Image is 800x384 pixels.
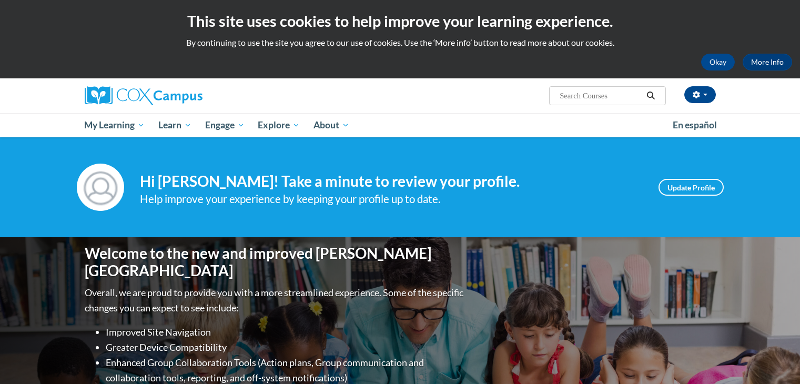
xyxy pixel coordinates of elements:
[258,119,300,132] span: Explore
[85,86,202,105] img: Cox Campus
[85,285,466,316] p: Overall, we are proud to provide you with a more streamlined experience. Some of the specific cha...
[69,113,732,137] div: Main menu
[85,86,285,105] a: Cox Campus
[84,119,145,132] span: My Learning
[559,89,643,102] input: Search Courses
[151,113,198,137] a: Learn
[8,11,792,32] h2: This site uses cookies to help improve your learning experience.
[313,119,349,132] span: About
[673,119,717,130] span: En español
[701,54,735,70] button: Okay
[106,340,466,355] li: Greater Device Compatibility
[85,245,466,280] h1: Welcome to the new and improved [PERSON_NAME][GEOGRAPHIC_DATA]
[198,113,251,137] a: Engage
[666,114,724,136] a: En español
[684,86,716,103] button: Account Settings
[743,54,792,70] a: More Info
[77,164,124,211] img: Profile Image
[251,113,307,137] a: Explore
[140,173,643,190] h4: Hi [PERSON_NAME]! Take a minute to review your profile.
[659,179,724,196] a: Update Profile
[8,37,792,48] p: By continuing to use the site you agree to our use of cookies. Use the ‘More info’ button to read...
[106,325,466,340] li: Improved Site Navigation
[205,119,245,132] span: Engage
[78,113,152,137] a: My Learning
[643,89,659,102] button: Search
[158,119,191,132] span: Learn
[307,113,356,137] a: About
[758,342,792,376] iframe: Button to launch messaging window
[140,190,643,208] div: Help improve your experience by keeping your profile up to date.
